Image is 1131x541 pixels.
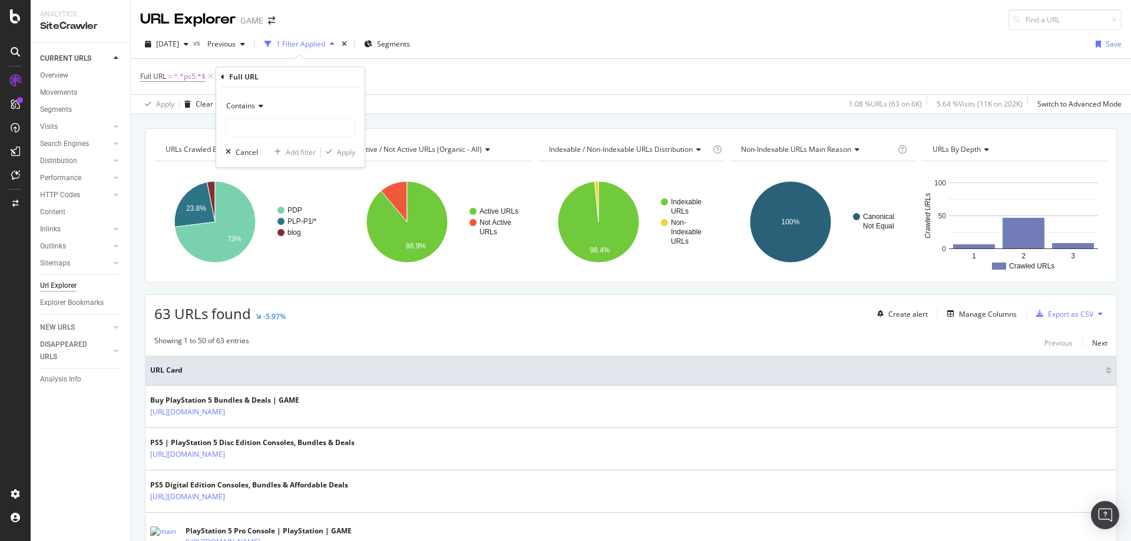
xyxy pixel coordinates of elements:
h4: Non-Indexable URLs Main Reason [739,140,896,159]
a: DISAPPEARED URLS [40,338,110,363]
span: Active / Not Active URLs (organic - all) [358,144,482,154]
text: 100% [781,218,799,226]
div: PS5 | PlayStation 5 Disc Edition Consoles, Bundles & Deals [150,437,355,448]
svg: A chart. [346,171,531,273]
div: Apply [337,147,355,157]
text: URLs [671,207,689,215]
div: 5.64 % Visits ( 11K on 202K ) [937,99,1023,109]
a: NEW URLS [40,321,110,334]
span: = [168,71,172,81]
a: Inlinks [40,223,110,235]
div: Sitemaps [40,257,70,270]
span: Contains [226,101,255,111]
button: Previous [1044,336,1073,350]
h4: URLs Crawled By Botify By pagetype [163,140,330,159]
text: Crawled URLs [1009,262,1054,270]
button: Segments [359,35,415,54]
span: 2025 Sep. 22nd [156,39,179,49]
div: Segments [40,104,72,116]
div: Movements [40,87,77,99]
div: Outlinks [40,240,66,253]
div: Distribution [40,155,77,167]
span: Previous [203,39,236,49]
text: 88.9% [406,242,426,250]
text: 23.8% [186,204,206,213]
div: A chart. [538,171,722,273]
text: 2 [1022,252,1026,260]
text: blog [287,228,301,237]
div: DISAPPEARED URLS [40,338,100,363]
a: Search Engines [40,138,110,150]
span: Indexable / Non-Indexable URLs distribution [549,144,693,154]
button: Switch to Advanced Mode [1033,95,1122,114]
div: Explorer Bookmarks [40,297,104,309]
div: NEW URLS [40,321,75,334]
button: Export as CSV [1031,304,1093,323]
div: SiteCrawler [40,19,121,33]
div: Add filter [286,147,316,157]
div: Cancel [236,147,258,157]
text: 98.4% [590,246,610,254]
div: 1 Filter Applied [276,39,325,49]
div: times [339,38,349,50]
svg: A chart. [730,171,914,273]
button: Cancel [221,146,258,158]
text: URLs [479,228,497,236]
div: PlayStation 5 Pro Console | PlayStation | GAME [186,526,352,536]
div: Visits [40,121,58,133]
div: Search Engines [40,138,89,150]
text: Indexable [671,198,702,206]
div: Create alert [888,309,928,319]
h4: Active / Not Active URLs [355,140,522,159]
a: Distribution [40,155,110,167]
div: PS5 Digital Edition Consoles, Bundles & Affordable Deals [150,480,348,490]
text: PLP-P1/* [287,217,317,225]
button: Apply [140,95,174,114]
text: Active URLs [479,207,518,215]
a: Performance [40,172,110,184]
span: URLs by Depth [932,144,981,154]
span: vs [193,38,203,48]
svg: A chart. [921,171,1107,273]
a: Sitemaps [40,257,110,270]
button: Next [1092,336,1107,350]
text: PDP [287,206,302,214]
a: Explorer Bookmarks [40,297,122,309]
text: 0 [943,245,947,253]
div: HTTP Codes [40,189,80,201]
text: Canonical [863,213,894,221]
span: URL Card [150,365,1103,376]
span: URLs Crawled By Botify By pagetype [166,144,284,154]
div: Overview [40,69,68,82]
button: Add filter [270,146,316,158]
h4: URLs by Depth [930,140,1097,159]
div: -5.97% [263,311,286,321]
text: 50 [938,212,947,220]
div: Content [40,206,65,218]
input: Find a URL [1008,9,1122,30]
button: Manage Columns [943,307,1017,321]
a: [URL][DOMAIN_NAME] [150,491,225,503]
button: Save [1091,35,1122,54]
div: Analysis Info [40,373,81,386]
button: Apply [321,146,355,158]
button: Clear [180,95,213,114]
span: Full URL [140,71,166,81]
button: 1 Filter Applied [260,35,339,54]
div: Previous [1044,338,1073,348]
text: 73% [227,235,242,243]
div: Export as CSV [1048,309,1093,319]
span: 63 URLs found [154,304,251,323]
a: Segments [40,104,122,116]
div: Switch to Advanced Mode [1037,99,1122,109]
span: Non-Indexable URLs Main Reason [741,144,851,154]
div: Performance [40,172,81,184]
svg: A chart. [154,171,339,273]
div: Analytics [40,9,121,19]
div: Apply [156,99,174,109]
span: Segments [377,39,410,49]
a: Url Explorer [40,280,122,292]
text: Not Equal [863,222,894,230]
